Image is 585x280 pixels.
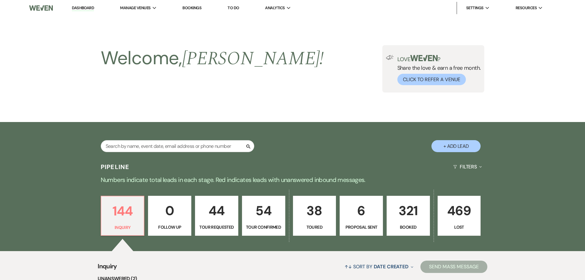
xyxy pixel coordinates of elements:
[431,140,481,152] button: + Add Lead
[394,55,481,85] div: Share the love & earn a free month.
[397,74,466,85] button: Click to Refer a Venue
[345,263,352,270] span: ↑↓
[29,2,53,14] img: Weven Logo
[466,5,484,11] span: Settings
[246,224,281,231] p: Tour Confirmed
[442,200,477,221] p: 469
[391,200,426,221] p: 321
[386,55,394,60] img: loud-speaker-illustration.svg
[199,224,234,231] p: Tour Requested
[297,200,332,221] p: 38
[98,262,117,275] span: Inquiry
[397,55,481,62] p: Love ?
[199,200,234,221] p: 44
[101,196,145,236] a: 144Inquiry
[120,5,150,11] span: Manage Venues
[297,224,332,231] p: Toured
[72,175,514,185] p: Numbers indicate total leads in each stage. Red indicates leads with unanswered inbound messages.
[340,196,383,236] a: 6Proposal Sent
[182,5,201,10] a: Bookings
[442,224,477,231] p: Lost
[246,200,281,221] p: 54
[101,163,130,171] h3: Pipeline
[438,196,481,236] a: 469Lost
[72,5,94,11] a: Dashboard
[344,224,379,231] p: Proposal Sent
[374,263,408,270] span: Date Created
[451,159,484,175] button: Filters
[195,196,238,236] a: 44Tour Requested
[420,261,487,273] button: Send Mass Message
[342,258,416,275] button: Sort By Date Created
[516,5,537,11] span: Resources
[387,196,430,236] a: 321Booked
[410,55,438,61] img: weven-logo-green.svg
[242,196,285,236] a: 54Tour Confirmed
[391,224,426,231] p: Booked
[101,140,254,152] input: Search by name, event date, email address or phone number
[105,224,140,231] p: Inquiry
[105,201,140,221] p: 144
[148,196,191,236] a: 0Follow Up
[152,224,187,231] p: Follow Up
[228,5,239,10] a: To Do
[293,196,336,236] a: 38Toured
[265,5,285,11] span: Analytics
[101,45,324,72] h2: Welcome,
[344,200,379,221] p: 6
[182,45,324,73] span: [PERSON_NAME] !
[152,200,187,221] p: 0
